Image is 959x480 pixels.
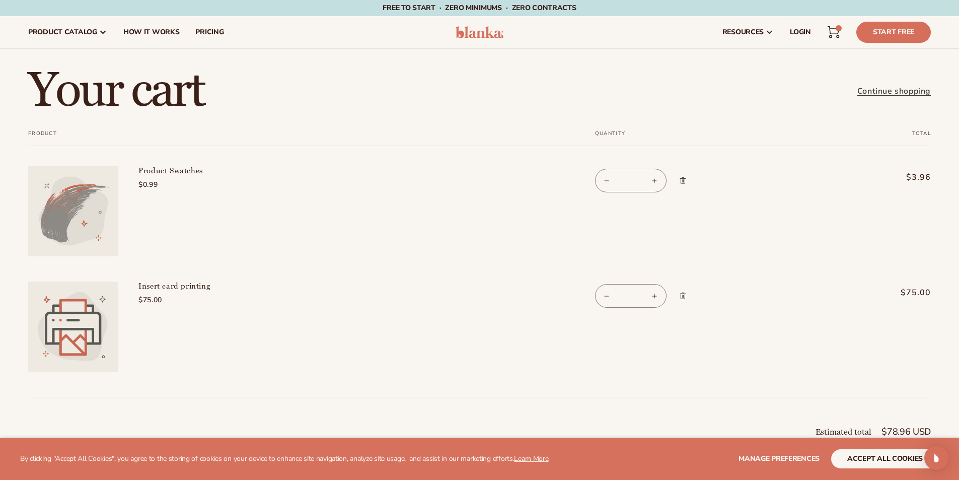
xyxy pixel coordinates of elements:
[28,282,118,372] img: Insert card printing.
[28,67,204,115] h1: Your cart
[782,16,819,48] a: LOGIN
[115,16,188,48] a: How It Works
[28,166,118,256] img: Product swatches.
[20,455,549,463] p: By clicking "Accept All Cookies", you agree to the storing of cookies on your device to enhance s...
[826,130,931,146] th: Total
[674,166,692,194] a: Remove Product Swatches
[138,166,289,176] a: Product Swatches
[123,28,180,36] span: How It Works
[570,130,826,146] th: Quantity
[714,16,782,48] a: resources
[456,26,503,38] img: logo
[28,130,570,146] th: Product
[195,28,224,36] span: pricing
[722,28,764,36] span: resources
[831,449,939,468] button: accept all cookies
[28,28,97,36] span: product catalog
[187,16,232,48] a: pricing
[790,28,811,36] span: LOGIN
[618,169,643,192] input: Quantity for Product Swatches
[881,427,931,436] p: $78.96 USD
[739,454,820,463] span: Manage preferences
[816,428,871,436] h2: Estimated total
[618,284,643,308] input: Quantity for Insert card printing
[856,22,931,43] a: Start Free
[924,446,948,470] div: Open Intercom Messenger
[674,282,692,310] a: Remove Insert card printing
[739,449,820,468] button: Manage preferences
[138,295,289,305] div: $75.00
[514,454,548,463] a: Learn More
[857,84,931,99] a: Continue shopping
[846,287,931,299] span: $75.00
[383,3,576,13] span: Free to start · ZERO minimums · ZERO contracts
[846,171,931,183] span: $3.96
[138,282,289,292] a: Insert card printing
[138,179,289,190] div: $0.99
[20,16,115,48] a: product catalog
